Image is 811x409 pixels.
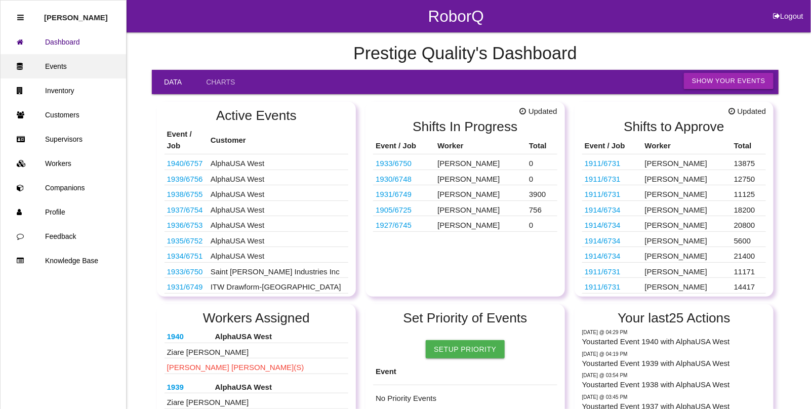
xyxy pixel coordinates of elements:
[642,170,732,185] td: [PERSON_NAME]
[435,200,526,216] td: [PERSON_NAME]
[582,293,766,309] tr: S2066-00
[732,185,766,201] td: 11125
[642,216,732,232] td: [PERSON_NAME]
[165,247,208,263] td: S2026-01
[732,293,766,309] td: 18329
[376,206,412,214] a: 1905/6725
[642,185,732,201] td: [PERSON_NAME]
[585,267,621,276] a: 1911/6731
[167,383,184,391] a: 1939
[684,73,774,89] button: Show Your Events
[642,278,732,294] td: [PERSON_NAME]
[165,278,208,294] td: TI PN HYSO0086AAF00 -ITW PN 5463
[165,343,349,358] td: Ziare [PERSON_NAME]
[376,190,412,198] a: 1931/6749
[167,175,203,183] a: 1939/6756
[376,175,412,183] a: 1930/6748
[642,262,732,278] td: [PERSON_NAME]
[1,54,126,78] a: Events
[165,216,208,232] td: S2070-02
[165,170,208,185] td: S2050-00
[642,154,732,170] td: [PERSON_NAME]
[165,329,213,343] th: K13360
[435,138,526,154] th: Worker
[1,151,126,176] a: Workers
[582,372,766,379] p: Tuesday @ 03:54 PM
[526,216,557,232] td: 0
[373,170,435,185] td: 6576306022
[152,70,194,94] a: Data
[582,311,766,325] h2: Your last 25 Actions
[582,393,766,401] p: Tuesday @ 03:45 PM
[585,252,621,260] a: 1914/6734
[642,231,732,247] td: [PERSON_NAME]
[165,185,208,201] td: BA1194-02
[373,200,435,216] td: 10301666
[585,236,621,245] a: 1914/6734
[167,267,203,276] a: 1933/6750
[194,70,247,94] a: Charts
[373,358,557,385] th: Event
[732,216,766,232] td: 20800
[167,236,203,245] a: 1935/6752
[585,282,621,291] a: 1911/6731
[732,154,766,170] td: 13875
[426,340,504,358] a: Setup Priority
[165,154,208,170] td: K13360
[152,44,779,63] h4: Prestige Quality 's Dashboard
[732,262,766,278] td: 11171
[526,185,557,201] td: 3900
[642,247,732,263] td: [PERSON_NAME]
[435,170,526,185] td: [PERSON_NAME]
[44,6,108,22] p: Rosie Blandino
[373,154,557,170] tr: 86560053 / 86560052 (@ Avancez Hazel Park)
[585,206,621,214] a: 1914/6734
[582,329,766,336] p: Tuesday @ 04:29 PM
[167,159,203,168] a: 1940/6757
[585,221,621,229] a: 1914/6734
[582,231,766,247] tr: S2700-00
[373,200,557,216] tr: 10301666
[165,200,208,216] td: K9250H
[582,138,642,154] th: Event / Job
[732,138,766,154] th: Total
[1,30,126,54] a: Dashboard
[165,231,208,247] td: S1391
[373,311,557,325] h2: Set Priority of Events
[1,224,126,249] a: Feedback
[373,138,435,154] th: Event / Job
[17,6,24,30] div: Close
[376,159,412,168] a: 1933/6750
[165,126,208,154] th: Event / Job
[582,247,766,263] tr: S2700-00
[373,170,557,185] tr: 6576306022
[582,358,766,370] p: You started Event 1939 with AlphaUSA West
[373,185,435,201] td: TI PN HYSO0086AAF00 -ITW PN 5463
[585,159,621,168] a: 1911/6731
[582,185,766,201] tr: F17630B
[208,170,348,185] td: AlphaUSA West
[526,154,557,170] td: 0
[732,200,766,216] td: 18200
[167,221,203,229] a: 1936/6753
[208,247,348,263] td: AlphaUSA West
[642,138,732,154] th: Worker
[208,293,348,309] td: EP OEM PARTS / EP GROUP
[585,175,621,183] a: 1911/6731
[167,206,203,214] a: 1937/6754
[435,185,526,201] td: [PERSON_NAME]
[1,78,126,103] a: Inventory
[582,379,766,391] p: You started Event 1938 with AlphaUSA West
[208,126,348,154] th: Customer
[1,103,126,127] a: Customers
[376,221,412,229] a: 1927/6745
[167,282,203,291] a: 1931/6749
[373,185,557,201] tr: TI PN HYSO0086AAF00 -ITW PN 5463
[165,293,208,309] td: 6576306022
[582,216,766,232] tr: S2700-00
[165,262,208,278] td: 86560053 / 86560052 (@ Avancez Hazel Park)
[167,252,203,260] a: 1934/6751
[435,216,526,232] td: [PERSON_NAME]
[1,249,126,273] a: Knowledge Base
[208,185,348,201] td: AlphaUSA West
